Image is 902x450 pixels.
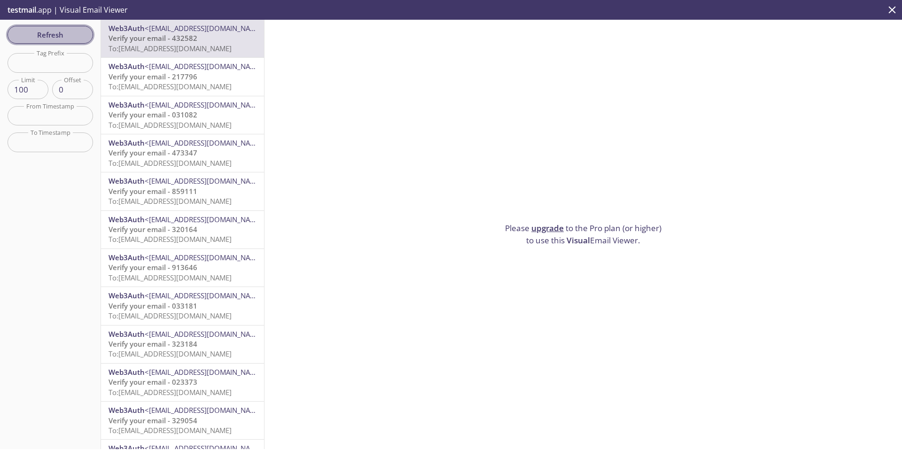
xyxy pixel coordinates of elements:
[8,26,93,44] button: Refresh
[145,138,266,147] span: <[EMAIL_ADDRESS][DOMAIN_NAME]>
[109,44,232,53] span: To: [EMAIL_ADDRESS][DOMAIN_NAME]
[109,62,145,71] span: Web3Auth
[109,158,232,168] span: To: [EMAIL_ADDRESS][DOMAIN_NAME]
[109,311,232,320] span: To: [EMAIL_ADDRESS][DOMAIN_NAME]
[101,172,264,210] div: Web3Auth<[EMAIL_ADDRESS][DOMAIN_NAME]>Verify your email - 859111To:[EMAIL_ADDRESS][DOMAIN_NAME]
[109,405,145,415] span: Web3Auth
[145,62,266,71] span: <[EMAIL_ADDRESS][DOMAIN_NAME]>
[109,120,232,130] span: To: [EMAIL_ADDRESS][DOMAIN_NAME]
[109,100,145,109] span: Web3Auth
[109,148,197,157] span: Verify your email - 473347
[109,291,145,300] span: Web3Auth
[109,234,232,244] span: To: [EMAIL_ADDRESS][DOMAIN_NAME]
[567,235,590,246] span: Visual
[101,134,264,172] div: Web3Auth<[EMAIL_ADDRESS][DOMAIN_NAME]>Verify your email - 473347To:[EMAIL_ADDRESS][DOMAIN_NAME]
[501,222,666,246] p: Please to the Pro plan (or higher) to use this Email Viewer.
[109,367,145,377] span: Web3Auth
[101,96,264,134] div: Web3Auth<[EMAIL_ADDRESS][DOMAIN_NAME]>Verify your email - 031082To:[EMAIL_ADDRESS][DOMAIN_NAME]
[109,263,197,272] span: Verify your email - 913646
[109,416,197,425] span: Verify your email - 329054
[109,339,197,349] span: Verify your email - 323184
[109,301,197,310] span: Verify your email - 033181
[101,364,264,401] div: Web3Auth<[EMAIL_ADDRESS][DOMAIN_NAME]>Verify your email - 023373To:[EMAIL_ADDRESS][DOMAIN_NAME]
[101,249,264,287] div: Web3Auth<[EMAIL_ADDRESS][DOMAIN_NAME]>Verify your email - 913646To:[EMAIL_ADDRESS][DOMAIN_NAME]
[8,5,36,15] span: testmail
[109,215,145,224] span: Web3Auth
[145,253,266,262] span: <[EMAIL_ADDRESS][DOMAIN_NAME]>
[109,33,197,43] span: Verify your email - 432582
[145,215,266,224] span: <[EMAIL_ADDRESS][DOMAIN_NAME]>
[145,176,266,186] span: <[EMAIL_ADDRESS][DOMAIN_NAME]>
[101,402,264,439] div: Web3Auth<[EMAIL_ADDRESS][DOMAIN_NAME]>Verify your email - 329054To:[EMAIL_ADDRESS][DOMAIN_NAME]
[109,273,232,282] span: To: [EMAIL_ADDRESS][DOMAIN_NAME]
[109,82,232,91] span: To: [EMAIL_ADDRESS][DOMAIN_NAME]
[101,58,264,95] div: Web3Auth<[EMAIL_ADDRESS][DOMAIN_NAME]>Verify your email - 217796To:[EMAIL_ADDRESS][DOMAIN_NAME]
[109,196,232,206] span: To: [EMAIL_ADDRESS][DOMAIN_NAME]
[145,367,266,377] span: <[EMAIL_ADDRESS][DOMAIN_NAME]>
[109,72,197,81] span: Verify your email - 217796
[109,329,145,339] span: Web3Auth
[145,405,266,415] span: <[EMAIL_ADDRESS][DOMAIN_NAME]>
[109,253,145,262] span: Web3Auth
[145,100,266,109] span: <[EMAIL_ADDRESS][DOMAIN_NAME]>
[109,186,197,196] span: Verify your email - 859111
[109,176,145,186] span: Web3Auth
[109,349,232,358] span: To: [EMAIL_ADDRESS][DOMAIN_NAME]
[109,110,197,119] span: Verify your email - 031082
[109,138,145,147] span: Web3Auth
[109,23,145,33] span: Web3Auth
[101,20,264,57] div: Web3Auth<[EMAIL_ADDRESS][DOMAIN_NAME]>Verify your email - 432582To:[EMAIL_ADDRESS][DOMAIN_NAME]
[531,223,564,233] a: upgrade
[109,225,197,234] span: Verify your email - 320164
[109,388,232,397] span: To: [EMAIL_ADDRESS][DOMAIN_NAME]
[101,287,264,325] div: Web3Auth<[EMAIL_ADDRESS][DOMAIN_NAME]>Verify your email - 033181To:[EMAIL_ADDRESS][DOMAIN_NAME]
[145,291,266,300] span: <[EMAIL_ADDRESS][DOMAIN_NAME]>
[101,211,264,248] div: Web3Auth<[EMAIL_ADDRESS][DOMAIN_NAME]>Verify your email - 320164To:[EMAIL_ADDRESS][DOMAIN_NAME]
[101,326,264,363] div: Web3Auth<[EMAIL_ADDRESS][DOMAIN_NAME]>Verify your email - 323184To:[EMAIL_ADDRESS][DOMAIN_NAME]
[109,377,197,387] span: Verify your email - 023373
[145,329,266,339] span: <[EMAIL_ADDRESS][DOMAIN_NAME]>
[145,23,266,33] span: <[EMAIL_ADDRESS][DOMAIN_NAME]>
[109,426,232,435] span: To: [EMAIL_ADDRESS][DOMAIN_NAME]
[15,29,86,41] span: Refresh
